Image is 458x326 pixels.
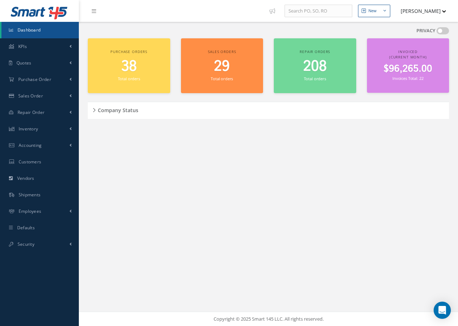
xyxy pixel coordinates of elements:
span: 29 [214,56,230,77]
span: Purchase orders [110,49,147,54]
span: $96,265.00 [383,62,432,76]
span: Inventory [19,126,38,132]
span: Dashboard [18,27,41,33]
span: KPIs [18,43,27,49]
small: Total orders [211,76,233,81]
div: Copyright © 2025 Smart 145 LLC. All rights reserved. [86,316,451,323]
small: Total orders [304,76,326,81]
span: Sales Order [18,93,43,99]
a: Purchase orders 38 Total orders [88,38,170,93]
span: Accounting [19,142,42,148]
span: Repair Order [18,109,45,115]
div: New [368,8,377,14]
span: (Current Month) [389,54,427,59]
span: Repair orders [300,49,330,54]
span: Purchase Order [18,76,51,82]
a: Repair orders 208 Total orders [274,38,356,93]
span: 38 [121,56,137,77]
span: Sales orders [208,49,236,54]
a: Sales orders 29 Total orders [181,38,263,93]
button: [PERSON_NAME] [394,4,446,18]
span: Invoiced [398,49,418,54]
span: Security [18,241,34,247]
span: Customers [19,159,42,165]
div: Open Intercom Messenger [434,302,451,319]
a: Invoiced (Current Month) $96,265.00 Invoices Total: 22 [367,38,449,93]
label: PRIVACY [416,27,435,34]
input: Search PO, SO, RO [285,5,352,18]
span: Defaults [17,225,35,231]
span: Employees [19,208,42,214]
span: Quotes [16,60,32,66]
span: Vendors [17,175,34,181]
span: Shipments [19,192,41,198]
small: Total orders [118,76,140,81]
a: Dashboard [1,22,79,38]
h5: Company Status [96,105,138,114]
button: New [358,5,390,17]
small: Invoices Total: 22 [392,76,423,81]
span: 208 [303,56,327,77]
